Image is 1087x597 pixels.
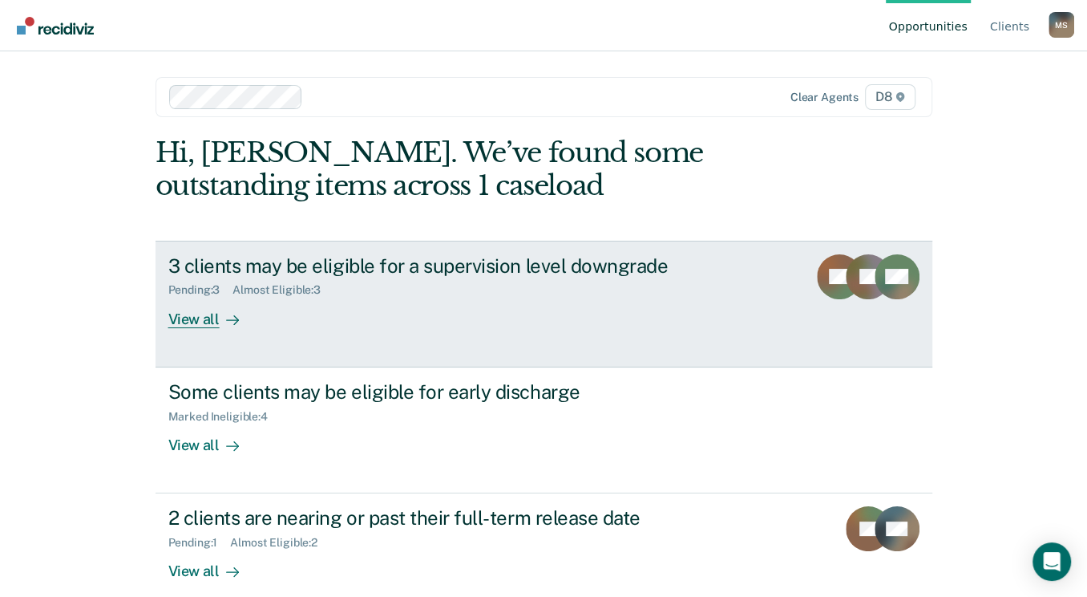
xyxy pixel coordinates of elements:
[230,536,330,550] div: Almost Eligible : 2
[168,380,731,404] div: Some clients may be eligible for early discharge
[168,283,233,297] div: Pending : 3
[156,241,932,368] a: 3 clients may be eligible for a supervision level downgradePending:3Almost Eligible:3View all
[168,410,281,424] div: Marked Ineligible : 4
[168,423,258,454] div: View all
[1049,12,1074,38] div: M S
[168,536,231,550] div: Pending : 1
[1032,542,1071,581] div: Open Intercom Messenger
[168,550,258,581] div: View all
[17,17,94,35] img: Recidiviz
[790,91,859,104] div: Clear agents
[865,84,915,110] span: D8
[168,254,731,278] div: 3 clients may be eligible for a supervision level downgrade
[1049,12,1074,38] button: Profile dropdown button
[156,136,777,202] div: Hi, [PERSON_NAME]. We’ve found some outstanding items across 1 caseload
[168,297,258,328] div: View all
[168,506,731,530] div: 2 clients are nearing or past their full-term release date
[156,368,932,493] a: Some clients may be eligible for early dischargeMarked Ineligible:4View all
[232,283,333,297] div: Almost Eligible : 3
